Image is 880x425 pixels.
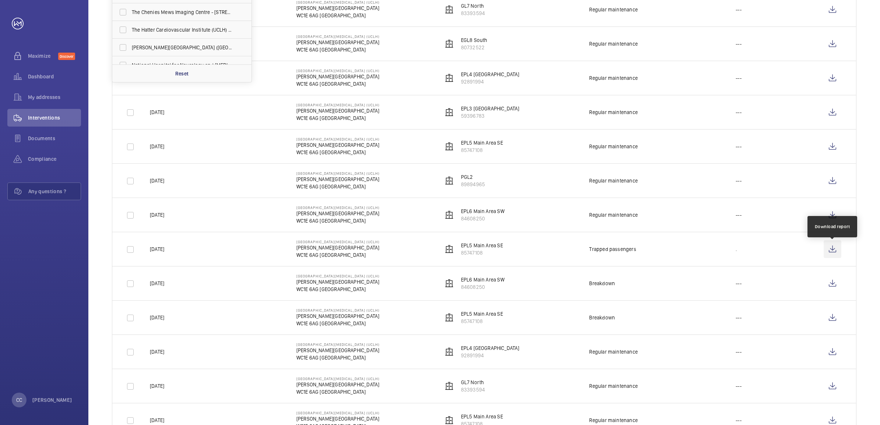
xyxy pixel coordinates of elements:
[445,382,454,390] img: elevator.svg
[296,205,380,210] p: [GEOGRAPHIC_DATA][MEDICAL_DATA] (UCLH)
[461,173,485,181] p: PGL2
[445,210,454,219] img: elevator.svg
[445,313,454,322] img: elevator.svg
[461,78,520,85] p: 92891994
[296,80,380,88] p: WC1E 6AG [GEOGRAPHIC_DATA]
[461,2,485,10] p: GL7 North
[589,211,637,219] div: Regular maintenance
[150,245,164,253] p: [DATE]
[461,283,504,291] p: 84608250
[589,314,615,321] div: Breakdown
[150,177,164,184] p: [DATE]
[736,417,742,424] p: ---
[296,240,380,244] p: [GEOGRAPHIC_DATA][MEDICAL_DATA] (UCLH)
[736,143,742,150] p: ---
[461,379,485,386] p: GL7 North
[589,382,637,390] div: Regular maintenance
[28,135,81,142] span: Documents
[150,211,164,219] p: [DATE]
[296,411,380,415] p: [GEOGRAPHIC_DATA][MEDICAL_DATA] (UCLH)
[445,279,454,288] img: elevator.svg
[296,251,380,259] p: WC1E 6AG [GEOGRAPHIC_DATA]
[32,396,72,404] p: [PERSON_NAME]
[736,74,742,82] p: ---
[461,310,503,318] p: EPL5 Main Area SE
[296,114,380,122] p: WC1E 6AG [GEOGRAPHIC_DATA]
[132,61,233,69] span: National Hospital for Neurology and [MEDICAL_DATA] - [STREET_ADDRESS]
[296,244,380,251] p: [PERSON_NAME][GEOGRAPHIC_DATA]
[736,314,742,321] p: ---
[461,386,485,393] p: 83393594
[461,318,503,325] p: 85747108
[736,245,737,253] p: .
[296,141,380,149] p: [PERSON_NAME][GEOGRAPHIC_DATA]
[296,415,380,422] p: [PERSON_NAME][GEOGRAPHIC_DATA]
[296,274,380,278] p: [GEOGRAPHIC_DATA][MEDICAL_DATA] (UCLH)
[461,413,503,420] p: EPL5 Main Area SE
[445,108,454,117] img: elevator.svg
[736,348,742,355] p: ---
[296,388,380,396] p: WC1E 6AG [GEOGRAPHIC_DATA]
[150,143,164,150] p: [DATE]
[461,139,503,146] p: EPL5 Main Area SE
[589,280,615,287] div: Breakdown
[132,8,233,16] span: The Chenies Mews Imaging Centre - [STREET_ADDRESS]
[296,286,380,293] p: WC1E 6AG [GEOGRAPHIC_DATA]
[461,44,487,51] p: 80732522
[296,354,380,361] p: WC1E 6AG [GEOGRAPHIC_DATA]
[461,181,485,188] p: 89894965
[445,416,454,425] img: elevator.svg
[28,52,58,60] span: Maximize
[589,40,637,47] div: Regular maintenance
[461,352,520,359] p: 92891994
[296,34,380,39] p: [GEOGRAPHIC_DATA][MEDICAL_DATA] (UCLH)
[296,68,380,73] p: [GEOGRAPHIC_DATA][MEDICAL_DATA] (UCLH)
[296,107,380,114] p: [PERSON_NAME][GEOGRAPHIC_DATA]
[175,70,189,77] p: Reset
[736,109,742,116] p: ---
[296,12,380,19] p: WC1E 6AG [GEOGRAPHIC_DATA]
[589,74,637,82] div: Regular maintenance
[296,320,380,327] p: WC1E 6AG [GEOGRAPHIC_DATA]
[296,46,380,53] p: WC1E 6AG [GEOGRAPHIC_DATA]
[28,93,81,101] span: My addresses
[28,73,81,80] span: Dashboard
[296,312,380,320] p: [PERSON_NAME][GEOGRAPHIC_DATA]
[132,26,233,33] span: The Hatter Cardiovascular Institute (UCLH) - [STREET_ADDRESS]
[296,278,380,286] p: [PERSON_NAME][GEOGRAPHIC_DATA]
[445,39,454,48] img: elevator.svg
[589,6,637,13] div: Regular maintenance
[736,280,742,287] p: ---
[296,103,380,107] p: [GEOGRAPHIC_DATA][MEDICAL_DATA] (UCLH)
[461,36,487,44] p: EGL8 South
[445,142,454,151] img: elevator.svg
[445,74,454,82] img: elevator.svg
[296,176,380,183] p: [PERSON_NAME][GEOGRAPHIC_DATA]
[445,5,454,14] img: elevator.svg
[589,109,637,116] div: Regular maintenance
[461,105,520,112] p: EPL3 [GEOGRAPHIC_DATA]
[736,6,742,13] p: ---
[296,171,380,176] p: [GEOGRAPHIC_DATA][MEDICAL_DATA] (UCLH)
[445,347,454,356] img: elevator.svg
[150,348,164,355] p: [DATE]
[296,183,380,190] p: WC1E 6AG [GEOGRAPHIC_DATA]
[461,344,520,352] p: EPL4 [GEOGRAPHIC_DATA]
[28,114,81,121] span: Interventions
[445,176,454,185] img: elevator.svg
[296,4,380,12] p: [PERSON_NAME][GEOGRAPHIC_DATA]
[736,382,742,390] p: ---
[296,149,380,156] p: WC1E 6AG [GEOGRAPHIC_DATA]
[589,245,636,253] div: Trapped passengers
[815,223,850,230] div: Download report
[150,382,164,390] p: [DATE]
[461,215,504,222] p: 84608250
[461,10,485,17] p: 83393594
[132,44,233,51] span: [PERSON_NAME][GEOGRAPHIC_DATA] ([GEOGRAPHIC_DATA]) - [STREET_ADDRESS][PERSON_NAME]
[296,73,380,80] p: [PERSON_NAME][GEOGRAPHIC_DATA]
[461,249,503,256] p: 85747108
[296,210,380,217] p: [PERSON_NAME][GEOGRAPHIC_DATA]
[461,112,520,120] p: 59396783
[461,242,503,249] p: EPL5 Main Area SE
[150,314,164,321] p: [DATE]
